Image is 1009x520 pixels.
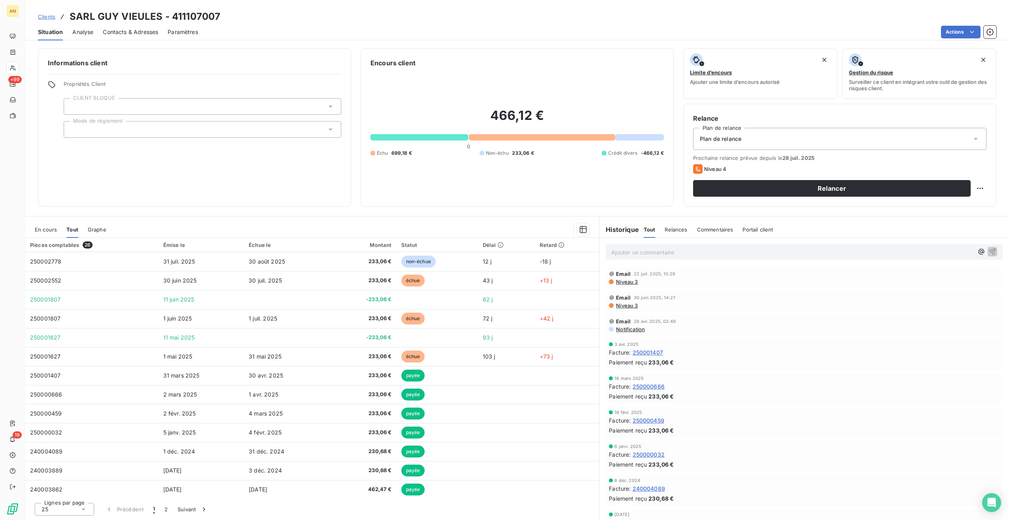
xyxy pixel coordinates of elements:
[644,226,656,233] span: Tout
[401,256,436,268] span: non-échue
[665,226,687,233] span: Relances
[512,150,534,157] span: 233,06 €
[609,358,647,366] span: Paiement reçu
[38,28,63,36] span: Situation
[64,81,341,92] span: Propriétés Client
[163,429,196,436] span: 5 janv. 2025
[249,258,285,265] span: 30 août 2025
[540,353,553,360] span: +73 j
[70,9,220,24] h3: SARL GUY VIEULES - 411107007
[609,460,647,469] span: Paiement reçu
[401,275,425,287] span: échue
[483,277,493,284] span: 43 j
[168,28,198,36] span: Paramètres
[163,448,195,455] span: 1 déc. 2024
[100,501,148,518] button: Précédent
[648,426,674,435] span: 233,06 €
[30,410,62,417] span: 250000459
[683,48,837,99] button: Limite d’encoursAjouter une limite d’encours autorisé
[336,486,392,493] span: 462,47 €
[163,296,195,303] span: 11 juin 2025
[609,382,631,391] span: Facture :
[648,358,674,366] span: 233,06 €
[30,486,62,493] span: 240003862
[83,241,93,249] span: 26
[336,448,392,455] span: 230,68 €
[163,467,182,474] span: [DATE]
[70,126,77,133] input: Ajouter une valeur
[697,226,733,233] span: Commentaires
[66,226,78,233] span: Tout
[648,494,674,503] span: 230,68 €
[8,76,22,83] span: +99
[743,226,773,233] span: Portail client
[249,486,267,493] span: [DATE]
[30,448,62,455] span: 240004089
[30,258,61,265] span: 250002778
[38,13,55,21] a: Clients
[249,467,282,474] span: 3 déc. 2024
[616,271,631,277] span: Email
[153,505,155,513] span: 1
[540,277,552,284] span: +13 j
[30,334,60,341] span: 250001627
[163,410,196,417] span: 2 févr. 2025
[30,315,60,322] span: 250001807
[483,258,492,265] span: 12 j
[849,79,990,91] span: Surveiller ce client en intégrant votre outil de gestion des risques client.
[633,348,663,357] span: 250001407
[6,503,19,515] img: Logo LeanPay
[486,150,509,157] span: Non-échu
[35,226,57,233] span: En cours
[401,465,425,476] span: payée
[693,180,971,197] button: Relancer
[614,342,639,347] span: 3 avr. 2025
[336,334,392,342] span: -233,06 €
[30,429,62,436] span: 250000032
[401,313,425,325] span: échue
[483,353,495,360] span: 103 j
[163,391,197,398] span: 2 mars 2025
[616,294,631,301] span: Email
[609,494,647,503] span: Paiement reçu
[336,467,392,474] span: 230,68 €
[249,372,283,379] span: 30 avr. 2025
[633,450,665,459] span: 250000032
[483,334,493,341] span: 93 j
[173,501,213,518] button: Suivant
[614,512,629,517] span: [DATE]
[648,460,674,469] span: 233,06 €
[700,135,741,143] span: Plan de relance
[849,69,893,76] span: Gestion du risque
[467,143,470,150] span: 0
[249,277,282,284] span: 30 juil. 2025
[163,242,239,248] div: Émise le
[633,416,664,425] span: 250000459
[249,242,327,248] div: Échue le
[163,486,182,493] span: [DATE]
[540,315,554,322] span: +42 j
[614,410,642,415] span: 16 févr. 2025
[401,389,425,400] span: payée
[163,258,195,265] span: 31 juil. 2025
[6,78,19,90] a: +99
[401,408,425,419] span: payée
[336,391,392,399] span: 233,06 €
[249,353,282,360] span: 31 mai 2025
[782,155,814,161] span: 28 juil. 2025
[48,58,341,68] h6: Informations client
[163,315,192,322] span: 1 juin 2025
[614,376,644,381] span: 16 mars 2025
[336,372,392,380] span: 233,06 €
[30,241,154,249] div: Pièces comptables
[88,226,106,233] span: Graphe
[941,26,981,38] button: Actions
[609,450,631,459] span: Facture :
[249,391,278,398] span: 1 avr. 2025
[30,296,60,303] span: 250001807
[336,277,392,285] span: 233,06 €
[634,319,676,324] span: 26 avr. 2025, 02:49
[163,277,197,284] span: 30 juin 2025
[336,258,392,266] span: 233,06 €
[483,296,493,303] span: 62 j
